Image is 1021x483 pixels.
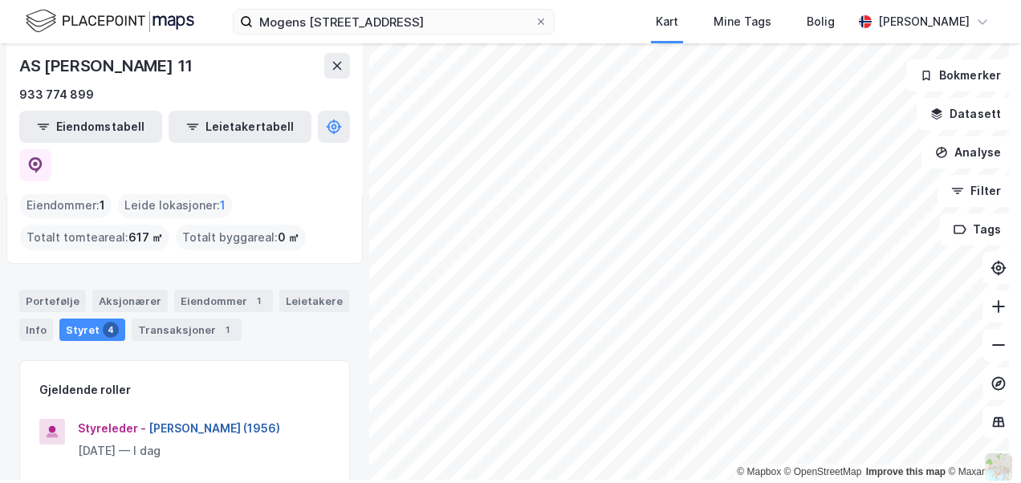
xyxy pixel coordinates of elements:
input: Søk på adresse, matrikkel, gårdeiere, leietakere eller personer [253,10,535,34]
div: Portefølje [19,290,86,312]
span: 1 [220,196,226,215]
div: [PERSON_NAME] [878,12,970,31]
button: Leietakertabell [169,111,311,143]
div: Leietakere [279,290,349,312]
div: Bolig [807,12,835,31]
button: Datasett [917,98,1015,130]
span: 1 [100,196,105,215]
div: Transaksjoner [132,319,242,341]
div: AS [PERSON_NAME] 11 [19,53,196,79]
a: OpenStreetMap [784,466,862,477]
div: Eiendommer : [20,193,112,218]
span: 617 ㎡ [128,228,163,247]
div: Kart [656,12,678,31]
div: Styret [59,319,125,341]
div: Totalt tomteareal : [20,225,169,250]
button: Analyse [921,136,1015,168]
img: logo.f888ab2527a4732fd821a326f86c7f29.svg [26,7,194,35]
a: Improve this map [866,466,946,477]
div: 1 [219,322,235,338]
div: Leide lokasjoner : [118,193,232,218]
button: Tags [940,213,1015,246]
div: Totalt byggareal : [176,225,306,250]
div: 933 774 899 [19,85,94,104]
div: Gjeldende roller [39,380,131,400]
iframe: Chat Widget [941,406,1021,483]
button: Filter [938,175,1015,207]
button: Eiendomstabell [19,111,162,143]
span: 0 ㎡ [278,228,299,247]
div: Mine Tags [714,12,771,31]
div: [DATE] — I dag [78,441,330,461]
button: Bokmerker [906,59,1015,91]
a: Mapbox [737,466,781,477]
div: Aksjonærer [92,290,168,312]
div: 4 [103,322,119,338]
div: Info [19,319,53,341]
div: Eiendommer [174,290,273,312]
div: 1 [250,293,266,309]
